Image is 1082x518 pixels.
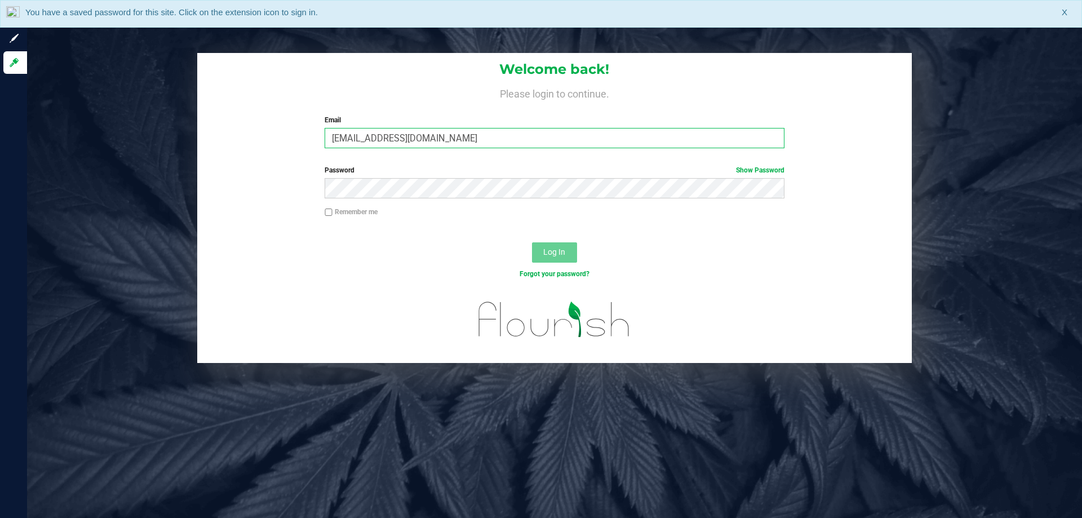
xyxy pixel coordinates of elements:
img: notLoggedInIcon.png [6,6,20,21]
label: Remember me [325,207,378,217]
inline-svg: Sign up [8,33,20,44]
a: Forgot your password? [520,270,589,278]
span: You have a saved password for this site. Click on the extension icon to sign in. [25,7,318,17]
span: X [1062,6,1067,19]
span: Log In [543,247,565,256]
inline-svg: Log in [8,57,20,68]
button: Log In [532,242,577,263]
span: Password [325,166,354,174]
a: Show Password [736,166,784,174]
h4: Please login to continue. [197,86,912,99]
input: Remember me [325,209,332,216]
img: flourish_logo.svg [465,291,644,348]
label: Email [325,115,784,125]
h1: Welcome back! [197,62,912,77]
